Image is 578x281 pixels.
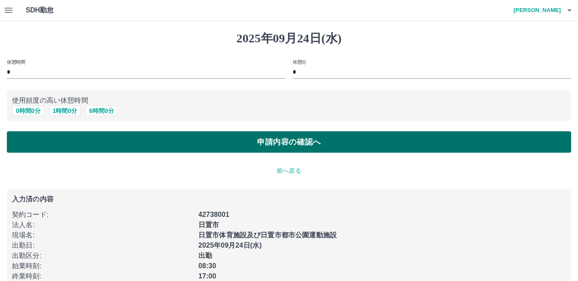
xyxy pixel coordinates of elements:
b: 42738001 [198,211,229,218]
button: 0時間0分 [12,106,45,116]
b: 08:30 [198,262,216,269]
label: 休憩時間 [7,59,25,65]
p: 出勤区分 : [12,251,193,261]
p: 始業時刻 : [12,261,193,271]
b: 2025年09月24日(水) [198,242,262,249]
b: 出勤 [198,252,212,259]
b: 17:00 [198,272,216,280]
button: 申請内容の確認へ [7,131,571,153]
p: 前へ戻る [7,166,571,175]
p: 使用頻度の高い休憩時間 [12,95,566,106]
b: 日置市 [198,221,219,228]
p: 出勤日 : [12,240,193,251]
p: 契約コード : [12,210,193,220]
p: 入力済の内容 [12,196,566,203]
p: 法人名 : [12,220,193,230]
button: 6時間0分 [85,106,118,116]
button: 1時間0分 [49,106,81,116]
label: 休憩分 [293,59,306,65]
p: 現場名 : [12,230,193,240]
h1: 2025年09月24日(水) [7,31,571,46]
b: 日置市体育施設及び日置市都市公園運動施設 [198,231,337,239]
